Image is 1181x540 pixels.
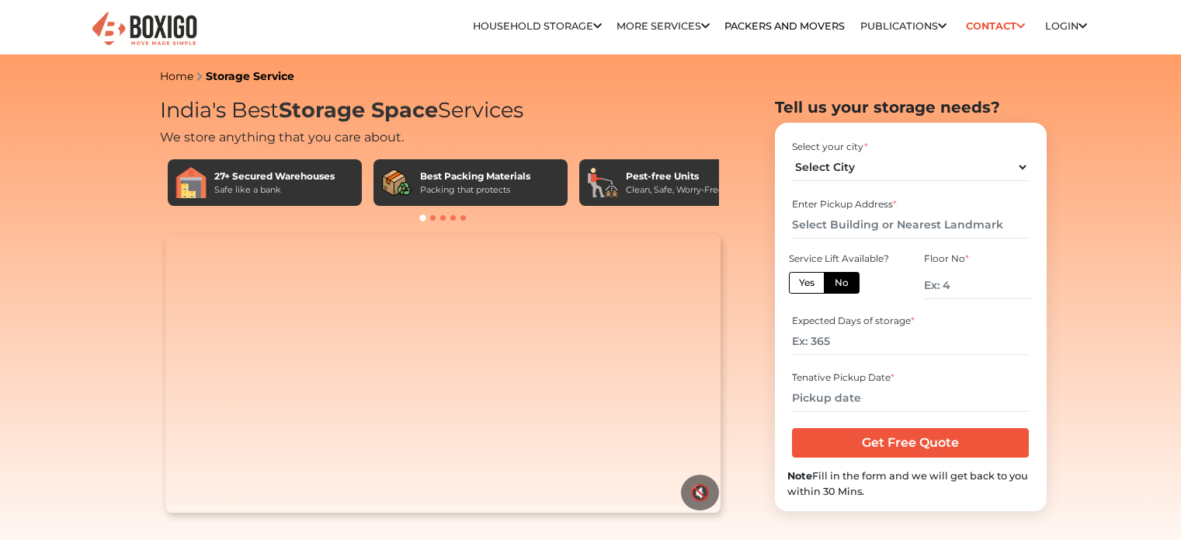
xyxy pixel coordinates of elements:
[420,183,530,197] div: Packing that protects
[165,235,721,513] video: Your browser does not support the video tag.
[787,470,812,482] b: Note
[381,167,412,198] img: Best Packing Materials
[681,475,719,510] button: 🔇
[924,252,1031,266] div: Floor No
[160,130,404,145] span: We store anything that you care about.
[724,20,845,32] a: Packers and Movers
[792,314,1029,328] div: Expected Days of storage
[789,272,825,294] label: Yes
[214,183,335,197] div: Safe like a bank
[824,272,860,294] label: No
[626,183,724,197] div: Clean, Safe, Worry-Free
[420,169,530,183] div: Best Packing Materials
[792,328,1029,355] input: Ex: 365
[924,272,1031,299] input: Ex: 4
[1045,20,1087,32] a: Login
[792,211,1029,239] input: Select Building or Nearest Landmark
[160,69,193,83] a: Home
[90,10,199,48] img: Boxigo
[792,140,1029,154] div: Select your city
[792,428,1029,458] input: Get Free Quote
[961,14,1030,38] a: Contact
[860,20,947,32] a: Publications
[473,20,602,32] a: Household Storage
[775,98,1047,117] h2: Tell us your storage needs?
[587,167,618,198] img: Pest-free Units
[787,469,1034,498] div: Fill in the form and we will get back to you within 30 Mins.
[792,197,1029,211] div: Enter Pickup Address
[626,169,724,183] div: Pest-free Units
[792,371,1029,385] div: Tenative Pickup Date
[160,98,727,124] h1: India's Best Services
[175,167,207,198] img: 27+ Secured Warehouses
[617,20,710,32] a: More services
[792,385,1029,412] input: Pickup date
[789,252,896,266] div: Service Lift Available?
[206,69,294,83] a: Storage Service
[214,169,335,183] div: 27+ Secured Warehouses
[279,97,438,123] span: Storage Space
